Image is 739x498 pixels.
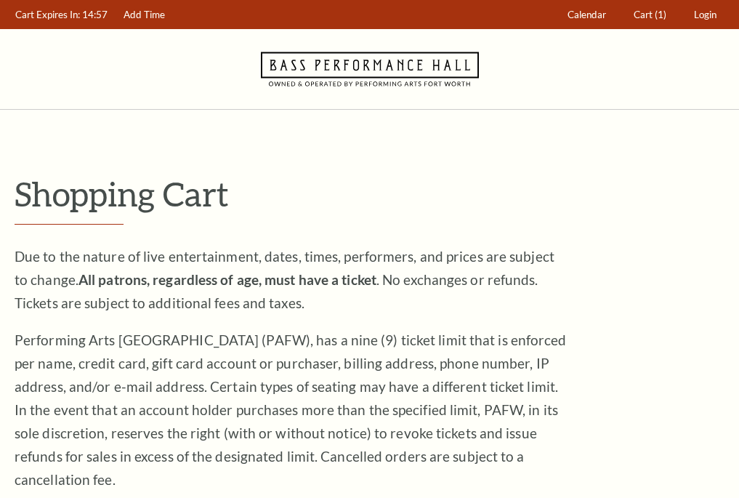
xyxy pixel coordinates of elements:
[15,175,724,212] p: Shopping Cart
[627,1,674,29] a: Cart (1)
[634,9,653,20] span: Cart
[687,1,724,29] a: Login
[694,9,716,20] span: Login
[117,1,172,29] a: Add Time
[82,9,108,20] span: 14:57
[15,248,554,311] span: Due to the nature of live entertainment, dates, times, performers, and prices are subject to chan...
[568,9,606,20] span: Calendar
[78,271,376,288] strong: All patrons, regardless of age, must have a ticket
[561,1,613,29] a: Calendar
[655,9,666,20] span: (1)
[15,9,80,20] span: Cart Expires In:
[15,329,567,491] p: Performing Arts [GEOGRAPHIC_DATA] (PAFW), has a nine (9) ticket limit that is enforced per name, ...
